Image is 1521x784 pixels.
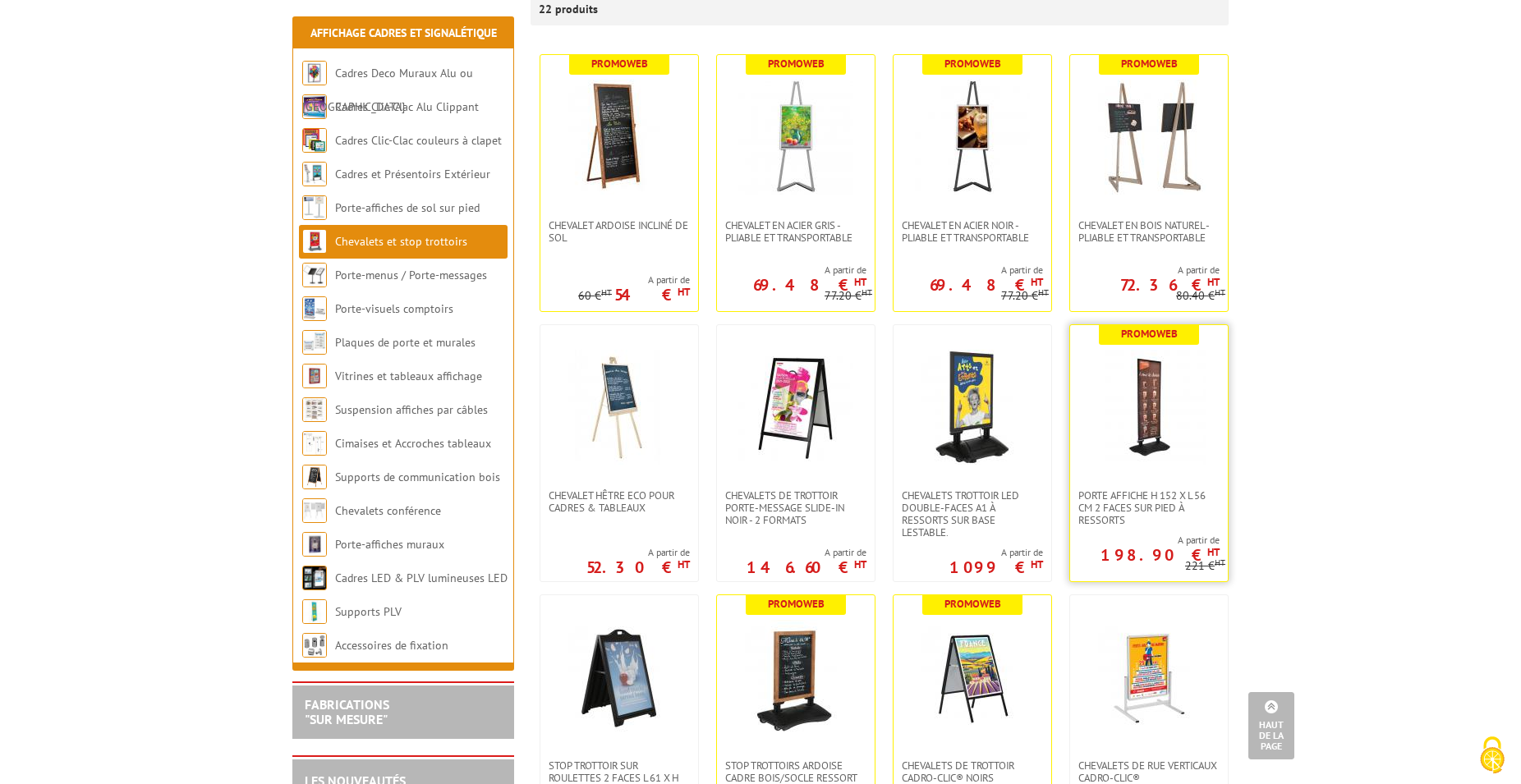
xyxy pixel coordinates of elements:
[1031,557,1043,571] sup: HT
[302,498,327,523] img: Chevalets conférence
[335,99,479,114] a: Cadres Clic-Clac Alu Clippant
[1207,545,1220,559] sup: HT
[725,219,866,244] span: Chevalet en Acier gris - Pliable et transportable
[335,402,488,417] a: Suspension affiches par câbles
[1091,80,1206,195] img: Chevalet en bois naturel - Pliable et transportable
[1038,287,1049,298] sup: HT
[335,537,444,552] a: Porte-affiches muraux
[753,280,866,290] p: 69.48 €
[540,489,698,514] a: Chevalet hêtre ECO pour cadres & tableaux
[1472,735,1513,776] img: Cookies (fenêtre modale)
[335,470,500,484] a: Supports de communication bois
[614,290,690,300] p: 54 €
[302,195,327,220] img: Porte-affiches de sol sur pied
[717,759,875,784] a: STOP TROTTOIRS ARDOISE CADRE BOIS/SOCLE RESSORT
[915,80,1030,195] img: Chevalet en Acier noir - Pliable et transportable
[335,571,508,585] a: Cadres LED & PLV lumineuses LED
[335,301,453,316] a: Porte-visuels comptoirs
[1185,560,1225,572] p: 221 €
[747,562,866,572] p: 146.60 €
[930,280,1043,290] p: 69.48 €
[1031,275,1043,289] sup: HT
[302,599,327,624] img: Supports PLV
[738,620,853,735] img: STOP TROTTOIRS ARDOISE CADRE BOIS/SOCLE RESSORT
[862,287,872,298] sup: HT
[738,80,853,195] img: Chevalet en Acier gris - Pliable et transportable
[335,167,490,181] a: Cadres et Présentoirs Extérieur
[302,532,327,557] img: Porte-affiches muraux
[335,503,441,518] a: Chevalets conférence
[302,296,327,321] img: Porte-visuels comptoirs
[302,397,327,422] img: Suspension affiches par câbles
[1248,692,1294,759] a: Haut de la page
[1121,327,1178,341] b: Promoweb
[825,290,872,302] p: 77.20 €
[335,638,448,653] a: Accessoires de fixation
[302,66,473,114] a: Cadres Deco Muraux Alu ou [GEOGRAPHIC_DATA]
[562,80,677,195] img: Chevalet Ardoise incliné de sol
[335,234,467,249] a: Chevalets et stop trottoirs
[768,597,825,611] b: Promoweb
[678,285,690,299] sup: HT
[902,489,1043,539] span: Chevalets Trottoir LED double-faces A1 à ressorts sur base lestable.
[335,268,487,282] a: Porte-menus / Porte-messages
[302,465,327,489] img: Supports de communication bois
[1464,728,1521,784] button: Cookies (fenêtre modale)
[1091,350,1206,465] img: Porte Affiche H 152 x L 56 cm 2 faces sur pied à ressorts
[1070,264,1220,277] span: A partir de
[1121,57,1178,71] b: Promoweb
[717,264,866,277] span: A partir de
[747,546,866,559] span: A partir de
[305,696,389,727] a: FABRICATIONS"Sur Mesure"
[578,290,612,302] p: 60 €
[601,287,612,298] sup: HT
[1101,550,1220,560] p: 198.90 €
[335,604,402,619] a: Supports PLV
[1207,275,1220,289] sup: HT
[717,489,875,526] a: Chevalets de trottoir porte-message Slide-in Noir - 2 formats
[586,562,690,572] p: 52.30 €
[335,335,476,350] a: Plaques de porte et murales
[302,229,327,254] img: Chevalets et stop trottoirs
[335,133,502,148] a: Cadres Clic-Clac couleurs à clapet
[944,57,1001,71] b: Promoweb
[591,57,648,71] b: Promoweb
[678,557,690,571] sup: HT
[915,620,1030,735] img: Chevalets de trottoir Cadro-Clic® Noirs
[302,128,327,153] img: Cadres Clic-Clac couleurs à clapet
[335,200,480,215] a: Porte-affiches de sol sur pied
[1120,280,1220,290] p: 72.36 €
[302,162,327,186] img: Cadres et Présentoirs Extérieur
[915,350,1030,465] img: Chevalets Trottoir LED double-faces A1 à ressorts sur base lestable.
[310,25,497,40] a: Affichage Cadres et Signalétique
[1070,489,1228,526] a: Porte Affiche H 152 x L 56 cm 2 faces sur pied à ressorts
[1078,489,1220,526] span: Porte Affiche H 152 x L 56 cm 2 faces sur pied à ressorts
[717,219,875,244] a: Chevalet en Acier gris - Pliable et transportable
[894,759,1051,784] a: Chevalets de trottoir Cadro-Clic® Noirs
[549,219,690,244] span: Chevalet Ardoise incliné de sol
[949,562,1043,572] p: 1099 €
[578,273,690,287] span: A partir de
[902,759,1043,784] span: Chevalets de trottoir Cadro-Clic® Noirs
[302,61,327,85] img: Cadres Deco Muraux Alu ou Bois
[302,566,327,590] img: Cadres LED & PLV lumineuses LED
[1070,534,1220,547] span: A partir de
[335,436,491,451] a: Cimaises et Accroches tableaux
[949,546,1043,559] span: A partir de
[738,350,853,465] img: Chevalets de trottoir porte-message Slide-in Noir - 2 formats
[586,546,690,559] span: A partir de
[768,57,825,71] b: Promoweb
[1001,290,1049,302] p: 77.20 €
[302,431,327,456] img: Cimaises et Accroches tableaux
[894,264,1043,277] span: A partir de
[302,263,327,287] img: Porte-menus / Porte-messages
[549,489,690,514] span: Chevalet hêtre ECO pour cadres & tableaux
[302,330,327,355] img: Plaques de porte et murales
[894,219,1051,244] a: Chevalet en Acier noir - Pliable et transportable
[562,350,677,465] img: Chevalet hêtre ECO pour cadres & tableaux
[1215,557,1225,568] sup: HT
[562,620,677,735] img: Stop Trottoir sur roulettes 2 faces L 61 x H 91 cm Noir
[854,275,866,289] sup: HT
[894,489,1051,539] a: Chevalets Trottoir LED double-faces A1 à ressorts sur base lestable.
[1070,759,1228,784] a: Chevalets de rue verticaux Cadro-Clic®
